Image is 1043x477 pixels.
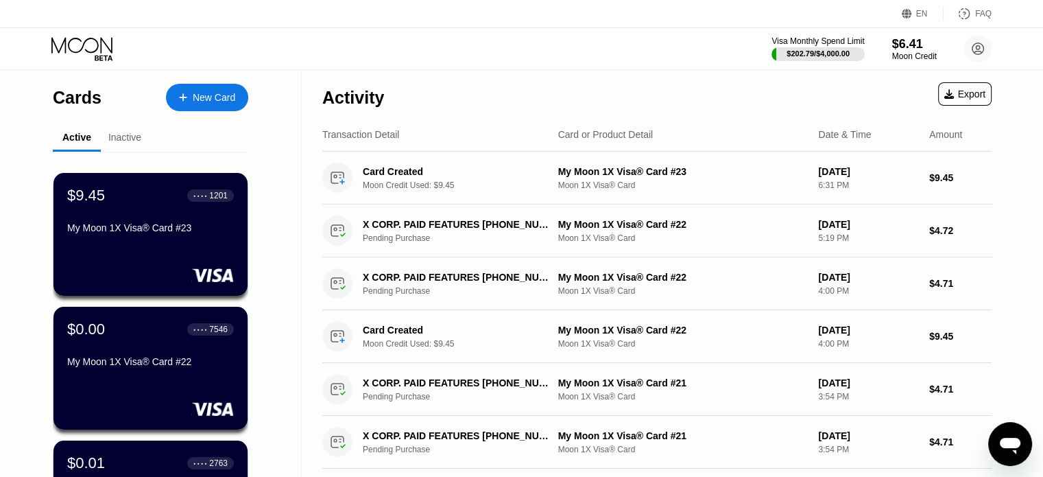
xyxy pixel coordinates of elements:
[558,233,808,243] div: Moon 1X Visa® Card
[193,92,235,104] div: New Card
[67,454,105,472] div: $0.01
[818,272,918,283] div: [DATE]
[818,325,918,336] div: [DATE]
[209,325,228,334] div: 7546
[818,233,918,243] div: 5:19 PM
[892,37,937,51] div: $6.41
[363,219,551,230] div: X CORP. PAID FEATURES [PHONE_NUMBER] US
[363,377,551,388] div: X CORP. PAID FEATURES [PHONE_NUMBER] US
[558,129,654,140] div: Card or Product Detail
[363,445,565,454] div: Pending Purchase
[558,445,808,454] div: Moon 1X Visa® Card
[818,286,918,296] div: 4:00 PM
[322,129,399,140] div: Transaction Detail
[193,194,207,198] div: ● ● ● ●
[322,205,992,257] div: X CORP. PAID FEATURES [PHONE_NUMBER] USPending PurchaseMy Moon 1X Visa® Card #22Moon 1X Visa® Car...
[558,219,808,230] div: My Moon 1X Visa® Card #22
[818,339,918,349] div: 4:00 PM
[892,51,937,61] div: Moon Credit
[558,166,808,177] div: My Moon 1X Visa® Card #23
[209,191,228,200] div: 1201
[363,339,565,349] div: Moon Credit Used: $9.45
[771,36,864,46] div: Visa Monthly Spend Limit
[108,132,141,143] div: Inactive
[902,7,944,21] div: EN
[193,461,207,465] div: ● ● ● ●
[62,132,91,143] div: Active
[67,222,234,233] div: My Moon 1X Visa® Card #23
[929,437,992,447] div: $4.71
[363,233,565,243] div: Pending Purchase
[322,310,992,363] div: Card CreatedMoon Credit Used: $9.45My Moon 1X Visa® Card #22Moon 1X Visa® Card[DATE]4:00 PM$9.45
[363,166,551,177] div: Card Created
[558,286,808,296] div: Moon 1X Visa® Card
[929,331,992,342] div: $9.45
[929,384,992,395] div: $4.71
[322,152,992,205] div: Card CreatedMoon Credit Used: $9.45My Moon 1X Visa® Card #23Moon 1X Visa® Card[DATE]6:31 PM$9.45
[892,37,937,61] div: $6.41Moon Credit
[67,356,234,367] div: My Moon 1X Visa® Card #22
[193,327,207,331] div: ● ● ● ●
[929,172,992,183] div: $9.45
[558,181,808,190] div: Moon 1X Visa® Card
[558,325,808,336] div: My Moon 1X Visa® Card #22
[818,219,918,230] div: [DATE]
[67,321,105,338] div: $0.00
[363,392,565,402] div: Pending Purchase
[818,181,918,190] div: 6:31 PM
[818,129,871,140] div: Date & Time
[988,422,1032,466] iframe: Dugme za pokretanje prozora za razmenu poruka
[818,445,918,454] div: 3:54 PM
[363,286,565,296] div: Pending Purchase
[322,416,992,469] div: X CORP. PAID FEATURES [PHONE_NUMBER] USPending PurchaseMy Moon 1X Visa® Card #21Moon 1X Visa® Car...
[558,272,808,283] div: My Moon 1X Visa® Card #22
[929,129,962,140] div: Amount
[363,325,551,336] div: Card Created
[53,307,248,430] div: $0.00● ● ● ●7546My Moon 1X Visa® Card #22
[787,49,850,58] div: $202.79 / $4,000.00
[938,82,992,106] div: Export
[818,377,918,388] div: [DATE]
[818,392,918,402] div: 3:54 PM
[558,377,808,388] div: My Moon 1X Visa® Card #21
[929,278,992,289] div: $4.71
[322,257,992,310] div: X CORP. PAID FEATURES [PHONE_NUMBER] USPending PurchaseMy Moon 1X Visa® Card #22Moon 1X Visa® Car...
[818,166,918,177] div: [DATE]
[209,458,228,468] div: 2763
[67,187,105,205] div: $9.45
[916,9,928,19] div: EN
[818,430,918,441] div: [DATE]
[363,430,551,441] div: X CORP. PAID FEATURES [PHONE_NUMBER] US
[558,392,808,402] div: Moon 1X Visa® Card
[944,89,985,100] div: Export
[975,9,992,19] div: FAQ
[558,430,808,441] div: My Moon 1X Visa® Card #21
[363,181,565,190] div: Moon Credit Used: $9.45
[363,272,551,283] div: X CORP. PAID FEATURES [PHONE_NUMBER] US
[166,84,248,111] div: New Card
[53,88,101,108] div: Cards
[53,173,248,296] div: $9.45● ● ● ●1201My Moon 1X Visa® Card #23
[322,88,384,108] div: Activity
[929,225,992,236] div: $4.72
[322,363,992,416] div: X CORP. PAID FEATURES [PHONE_NUMBER] USPending PurchaseMy Moon 1X Visa® Card #21Moon 1X Visa® Car...
[771,36,864,61] div: Visa Monthly Spend Limit$202.79/$4,000.00
[944,7,992,21] div: FAQ
[558,339,808,349] div: Moon 1X Visa® Card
